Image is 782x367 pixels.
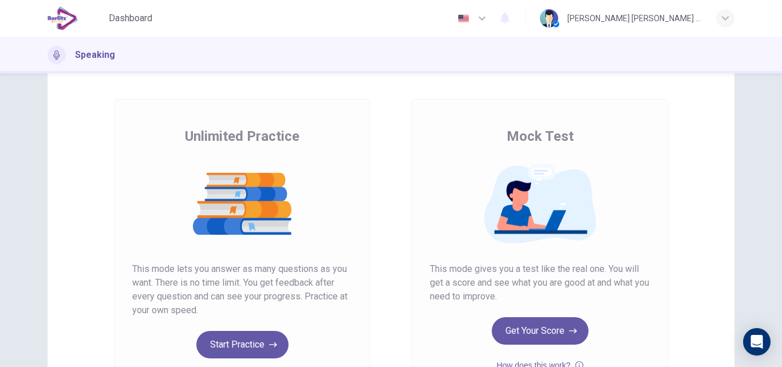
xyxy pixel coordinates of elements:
[48,7,104,30] a: EduSynch logo
[104,8,157,29] button: Dashboard
[567,11,702,25] div: [PERSON_NAME] [PERSON_NAME] Toledo
[456,14,471,23] img: en
[75,48,115,62] h1: Speaking
[48,7,78,30] img: EduSynch logo
[196,331,289,358] button: Start Practice
[132,262,352,317] span: This mode lets you answer as many questions as you want. There is no time limit. You get feedback...
[109,11,152,25] span: Dashboard
[430,262,650,303] span: This mode gives you a test like the real one. You will get a score and see what you are good at a...
[492,317,589,345] button: Get Your Score
[743,328,771,356] div: Open Intercom Messenger
[540,9,558,27] img: Profile picture
[507,127,574,145] span: Mock Test
[185,127,299,145] span: Unlimited Practice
